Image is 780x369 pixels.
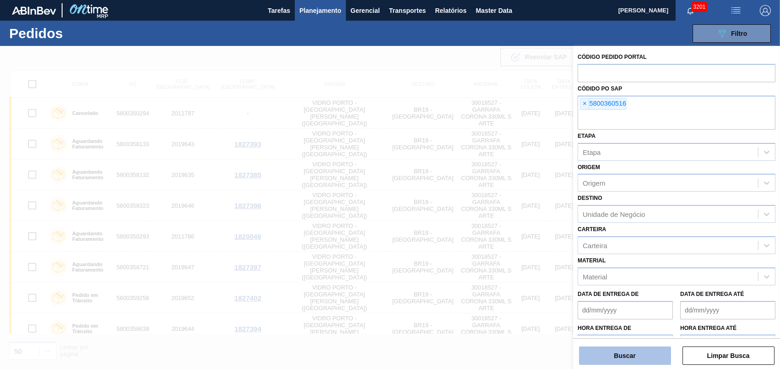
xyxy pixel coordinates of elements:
span: Filtro [731,30,747,37]
img: TNhmsLtSVTkK8tSr43FrP2fwEKptu5GPRR3wAAAABJRU5ErkJggg== [12,6,56,15]
span: 3201 [691,2,707,12]
span: Master Data [476,5,512,16]
span: Tarefas [268,5,290,16]
label: Códido PO SAP [578,85,622,92]
img: userActions [730,5,741,16]
label: Hora entrega até [680,322,775,335]
div: Carteira [583,241,607,249]
label: Material [578,257,606,264]
h1: Pedidos [9,28,144,39]
label: Destino [578,195,602,201]
span: Relatórios [435,5,466,16]
div: Etapa [583,148,601,156]
div: Origem [583,179,605,187]
button: Filtro [693,24,771,43]
label: Origem [578,164,600,170]
img: Logout [760,5,771,16]
label: Data de Entrega até [680,291,744,297]
div: Material [583,272,607,280]
span: Transportes [389,5,426,16]
label: Código Pedido Portal [578,54,647,60]
input: dd/mm/yyyy [578,301,673,319]
label: Hora entrega de [578,322,673,335]
span: Gerencial [350,5,380,16]
input: dd/mm/yyyy [680,301,775,319]
span: Planejamento [299,5,341,16]
label: Data de Entrega de [578,291,639,297]
div: 5800360516 [580,98,626,110]
label: Etapa [578,133,596,139]
span: × [580,98,589,109]
button: Notificações [676,4,705,17]
label: Carteira [578,226,606,233]
div: Unidade de Negócio [583,210,645,218]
